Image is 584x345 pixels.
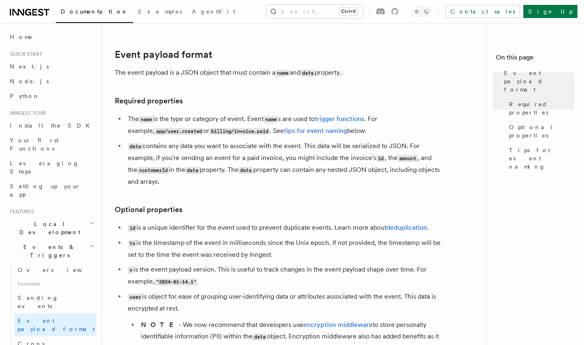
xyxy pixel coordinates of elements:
span: Events & Triggers [7,243,89,259]
span: Install the SDK [10,122,95,129]
code: customerId [137,167,169,174]
a: Python [7,89,96,103]
p: The event payload is a JSON object that must contain a and property. [115,67,443,79]
a: Leveraging Steps [7,156,96,179]
a: Home [7,30,96,44]
a: Setting up your app [7,179,96,202]
span: Leveraging Steps [10,160,79,175]
a: encryption middleware [303,321,373,329]
span: Node.js [10,78,49,85]
span: Event payload format [18,318,95,332]
a: Node.js [7,74,96,89]
button: Toggle dark mode [412,7,432,16]
li: is a unique identifier for the event used to prevent duplicate events. Learn more about . [125,222,443,234]
code: data [128,143,142,150]
code: name [139,116,153,123]
span: Tips for event naming [509,146,574,171]
a: Required properties [115,95,183,107]
a: Examples [133,2,187,22]
code: data [252,334,267,340]
a: Install the SDK [7,118,96,133]
a: Event payload format [14,313,96,336]
a: Tips for event naming [506,143,574,174]
h4: On this page [496,53,574,66]
code: name [275,70,290,77]
span: Your first Functions [10,137,59,152]
a: Documentation [56,2,133,23]
code: billing/invoice.paid [209,128,270,135]
li: is the timestamp of the event in milliseconds since the Unix epoch. If not provided, the timestam... [125,237,443,260]
code: ts [128,240,136,247]
a: Event payload format [115,49,212,60]
a: Your first Functions [7,133,96,156]
a: tips for event naming [284,127,347,135]
code: v [128,267,134,274]
a: Event payload format [501,66,574,97]
span: AgentKit [192,8,235,15]
li: is the event payload version. This is useful to track changes in the event payload shape over tim... [125,264,443,288]
a: Required properties [506,97,574,120]
span: Sending events [18,295,59,309]
code: amount [398,155,418,162]
code: user [128,294,142,301]
li: The is the type or category of event. Event s are used to . For example, or . See below. [125,113,443,137]
button: Search...Ctrl+K [266,5,363,18]
code: app/user.created [155,128,203,135]
a: Contact sales [445,5,520,18]
li: contains any data you want to associate with the event. This data will be serialized to JSON. For... [125,140,443,187]
button: Events & Triggers [7,240,96,263]
span: Features [7,208,34,215]
a: Sending events [14,290,96,313]
kbd: Ctrl+K [339,7,358,16]
code: name [264,116,278,123]
span: Examples [138,8,182,15]
code: data [300,70,315,77]
span: Inngest tour [7,110,46,117]
a: AgentKit [187,2,240,22]
code: data [239,167,253,174]
span: Overview [18,267,102,273]
span: Python [10,93,40,99]
a: Sign Up [523,5,577,18]
code: "2024-01-14.1" [155,279,198,286]
span: Essentials [14,277,96,290]
a: Optional properties [115,204,182,215]
span: Setting up your app [10,183,80,198]
button: Local Development [7,217,96,240]
a: deduplication [386,224,427,231]
code: data [185,167,200,174]
span: Home [10,33,33,41]
a: Overview [14,263,96,277]
span: Optional properties [509,123,574,139]
a: Next.js [7,59,96,74]
span: Next.js [10,63,49,70]
span: Event payload format [504,69,574,94]
span: Required properties [509,100,574,117]
span: Quick start [7,51,42,57]
span: Documentation [61,8,128,15]
a: Optional properties [506,120,574,143]
code: id [128,225,136,232]
a: trigger functions [315,115,364,123]
strong: NOTE [141,321,179,329]
code: id [376,155,385,162]
span: Local Development [7,220,89,236]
